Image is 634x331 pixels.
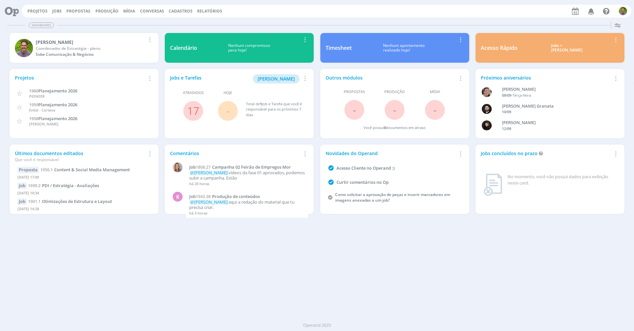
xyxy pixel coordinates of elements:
[36,46,146,51] div: Coordenador de Estratégia - pleno
[18,167,39,173] div: Proposta
[18,182,27,189] div: Job
[28,183,41,188] span: 1699.2
[433,103,437,117] span: -
[36,39,146,46] div: Thales Hohl
[481,74,612,81] div: Próximos aniversários
[335,192,450,203] a: Como solicitar a aprovação de peças e inserir marcadores em imagens anexadas a um job?
[173,192,183,202] div: K
[260,101,262,106] span: 1
[344,89,365,95] span: Propostas
[619,7,627,15] img: T
[121,9,137,14] button: Mídia
[29,88,38,94] span: 1960
[502,86,609,93] div: Aline Beatriz Jackisch
[502,103,609,110] div: Bruno Corralo Granata
[29,102,38,108] span: 1959
[326,150,456,157] div: Novidades do Operand
[140,8,164,14] a: Conversas
[40,167,53,173] span: 1956.1
[364,125,426,131] div: Você possui documentos em atraso
[502,109,511,114] span: 10/09
[482,87,492,97] img: A
[430,89,440,95] span: Mídia
[170,44,197,52] div: Calendário
[336,179,389,185] a: Curtir comentários no Op
[196,194,211,199] span: 1943.38
[15,150,146,163] div: Últimos documentos editados
[197,43,301,53] div: Nenhum compromisso para hoje!
[28,182,99,188] a: 1699.2PDI / Estratégia - Avaliações
[502,119,609,126] div: Luana da Silva de Andrade
[50,9,64,14] button: Jobs
[28,198,112,204] a: 1901.1Otimizações de Estrutura e Layout
[169,8,193,14] span: Cadastros
[482,104,492,114] img: B
[42,182,99,188] span: PDI / Estratégia - Avaliações
[29,101,77,108] a: 1959Planejamento 2026
[36,51,146,57] div: Sobe Comunicação & Negócios
[38,88,77,94] span: Planejamento 2026
[170,150,301,157] div: Comentários
[353,103,356,117] span: -
[190,199,228,205] span: @[PERSON_NAME]
[384,89,405,95] span: Produção
[40,167,130,173] a: 1956.1Content & Social Media Management
[189,200,305,210] p: aqui a redação do material que tu precisa criar.
[29,87,77,94] a: 1960Planejamento 2026
[18,205,151,215] div: [DATE] 14:28
[183,90,204,96] span: Atrasados
[189,194,305,199] a: Job1943.38Produção de conteúdos
[190,170,228,176] span: @[PERSON_NAME]
[29,22,54,28] span: Dashboard
[196,164,211,170] span: 1808.27
[15,157,146,163] div: Que você é responsável
[28,199,41,204] span: 1901.1
[253,75,299,82] a: [PERSON_NAME]
[197,8,222,14] a: Relatórios
[173,162,183,172] img: A
[15,74,146,81] div: Projetos
[95,8,119,14] a: Produção
[384,125,386,130] span: 0
[502,93,511,98] span: 09/09
[29,115,77,121] a: 1958Planejamento 2026
[522,43,612,53] div: Jobs > [PERSON_NAME]
[15,39,33,57] img: T
[123,8,135,14] a: Mídia
[38,116,77,121] span: Planejamento 2026
[508,174,616,186] div: No momento, você não possui dados para exibição neste card.
[187,104,199,118] a: 17
[66,8,90,14] span: Propostas
[481,150,612,157] div: Jobs concluídos no prazo
[352,43,456,53] div: Nenhum apontamento realizado hoje!
[189,211,207,215] span: há 3 horas
[138,9,166,14] button: Conversas
[326,74,456,81] div: Outros módulos
[212,164,291,170] span: Campanha 02 Feirão de Empregos Mor
[618,5,627,17] button: T
[502,93,609,98] div: -
[167,9,194,14] button: Cadastros
[38,102,77,108] span: Planejamento 2026
[27,8,48,14] a: Projetos
[64,9,92,14] button: Propostas
[212,193,260,199] span: Produção de conteúdos
[226,104,229,118] span: -
[18,198,27,205] div: Job
[170,74,301,83] div: Jobs e Tarefas
[25,9,50,14] button: Projetos
[195,9,224,14] button: Relatórios
[29,108,55,113] span: Enlist - Corteva
[54,167,130,173] span: Content & Social Media Management
[29,94,45,99] span: PIONEER
[18,173,151,183] div: [DATE] 17:00
[246,101,302,118] div: Total de Job e Tarefa que você é responsável para os próximos 7 dias
[93,9,121,14] button: Produção
[253,74,299,83] button: [PERSON_NAME]
[189,181,209,186] span: há 20 horas
[189,165,305,170] a: Job1808.27Campanha 02 Feirão de Empregos Mor
[10,33,158,63] a: T[PERSON_NAME]Coordenador de Estratégia - plenoSobe Comunicação & Negócios
[320,33,469,63] a: TimesheetNenhum apontamentorealizado hoje!
[502,126,511,131] span: 12/09
[336,165,395,171] a: Acesso Cliente no Operand :)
